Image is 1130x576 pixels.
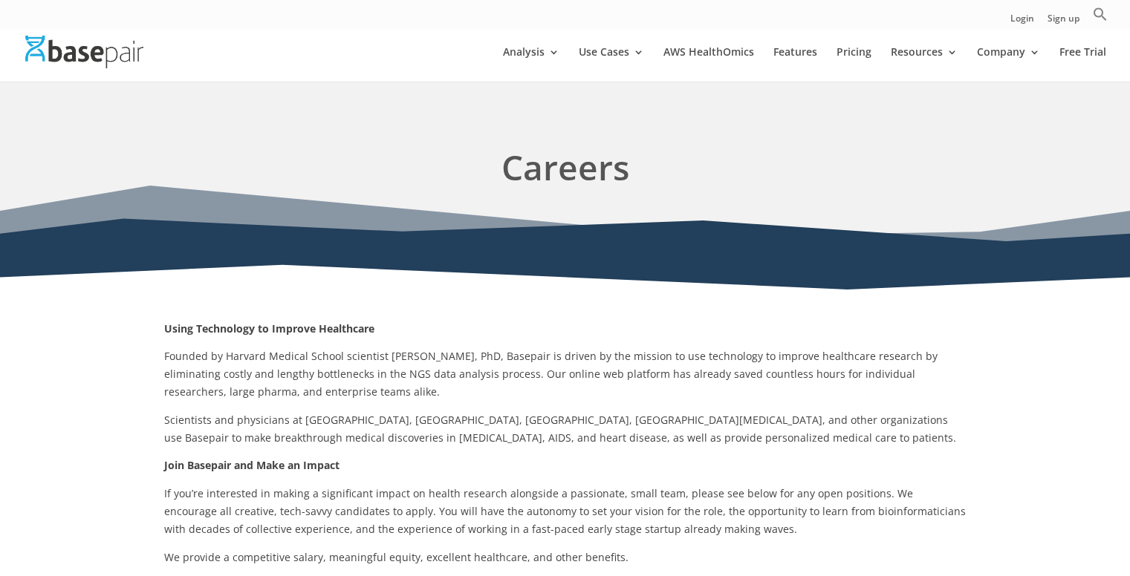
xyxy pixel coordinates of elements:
a: Sign up [1048,14,1079,30]
a: Login [1010,14,1034,30]
svg: Search [1093,7,1108,22]
span: We provide a competitive salary, meaningful equity, excellent healthcare, and other benefits. [164,550,629,564]
a: Company [977,47,1040,82]
span: If you’re interested in making a significant impact on health research alongside a passionate, sm... [164,486,966,536]
strong: Using Technology to Improve Healthcare [164,321,374,336]
h1: Careers [164,143,967,200]
a: Use Cases [579,47,644,82]
a: Search Icon Link [1093,7,1108,30]
a: Analysis [503,47,559,82]
strong: Join Basepair and Make an Impact [164,458,340,472]
span: Founded by Harvard Medical School scientist [PERSON_NAME], PhD, Basepair is driven by the mission... [164,349,938,399]
span: Scientists and physicians at [GEOGRAPHIC_DATA], [GEOGRAPHIC_DATA], [GEOGRAPHIC_DATA], [GEOGRAPHIC... [164,413,956,445]
img: Basepair [25,36,143,68]
a: Free Trial [1059,47,1106,82]
a: Features [773,47,817,82]
a: Resources [891,47,958,82]
a: AWS HealthOmics [663,47,754,82]
a: Pricing [837,47,871,82]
